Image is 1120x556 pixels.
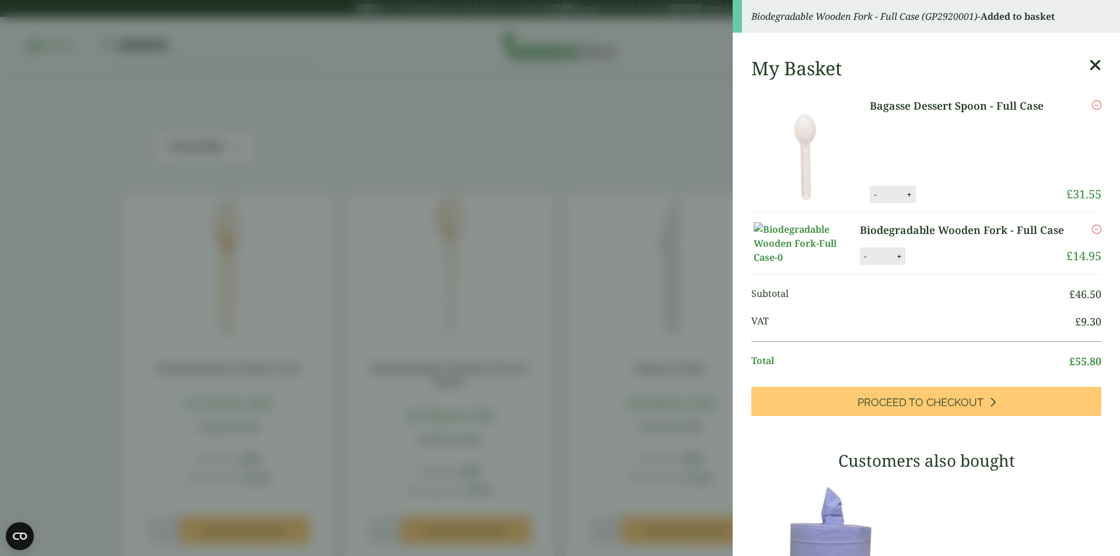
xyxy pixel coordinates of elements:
[860,222,1065,238] a: Biodegradable Wooden Fork - Full Case
[1066,186,1101,202] bdi: 31.55
[893,251,905,261] button: +
[1069,287,1101,301] bdi: 46.50
[981,10,1055,23] strong: Added to basket
[904,190,915,200] button: +
[870,98,1055,114] a: Bagasse Dessert Spoon - Full Case
[1075,314,1101,328] bdi: 9.30
[6,522,34,550] button: Open CMP widget
[751,354,1069,369] span: Total
[751,57,842,79] h2: My Basket
[857,396,984,409] span: Proceed to Checkout
[751,10,978,23] em: Biodegradable Wooden Fork - Full Case (GP2920001)
[1092,222,1101,236] a: Remove this item
[1066,186,1073,202] span: £
[860,251,870,261] button: -
[751,286,1069,302] span: Subtotal
[1092,98,1101,112] a: Remove this item
[1069,354,1101,368] bdi: 55.80
[751,314,1075,330] span: VAT
[1075,314,1081,328] span: £
[754,222,859,264] img: Biodegradable Wooden Fork-Full Case-0
[1069,287,1075,301] span: £
[1066,248,1073,264] span: £
[751,451,1101,471] h3: Customers also bought
[1069,354,1075,368] span: £
[751,387,1101,416] a: Proceed to Checkout
[870,190,880,200] button: -
[1066,248,1101,264] bdi: 14.95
